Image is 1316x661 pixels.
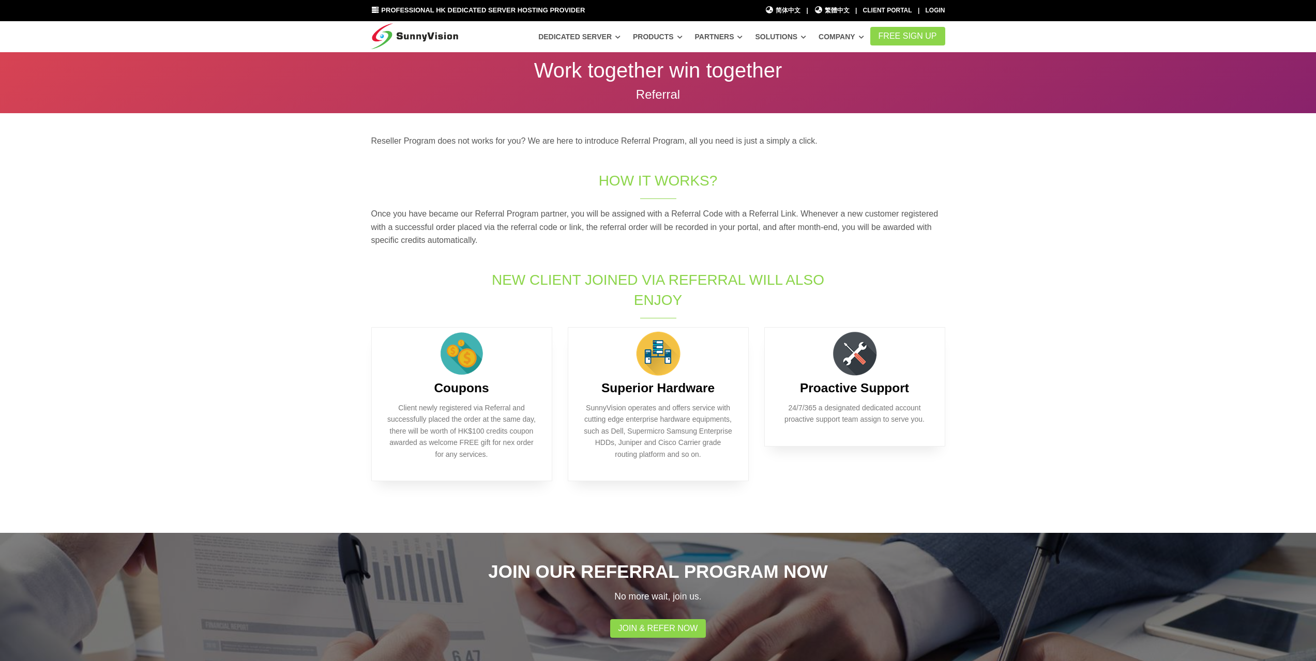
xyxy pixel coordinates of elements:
a: Company [819,27,864,46]
a: Login [926,7,945,14]
a: Join & Refer Now [610,619,706,638]
p: Once you have became our Referral Program partner, you will be assigned with a Referral Code with... [371,207,945,247]
a: Dedicated Server [538,27,621,46]
li: | [855,6,857,16]
h1: New Client Joined via Referral will also Enjoy [486,270,830,310]
li: | [806,6,808,16]
span: Professional HK Dedicated Server Hosting Provider [381,6,585,14]
b: Coupons [434,381,489,395]
b: Superior Hardware [601,381,715,395]
a: Partners [695,27,743,46]
img: flat-repair-tools.png [829,328,881,379]
a: Products [633,27,683,46]
p: 24/7/365 a designated dedicated account proactive support team assign to serve you. [780,402,929,425]
p: SunnyVision operates and offers service with cutting edge enterprise hardware equipments, such as... [584,402,733,460]
p: Work together win together [371,60,945,81]
h1: How it Works? [486,171,830,191]
img: bonus.png [436,328,488,379]
p: Referral [371,88,945,101]
p: Client newly registered via Referral and successfully placed the order at the same day, there wil... [387,402,536,460]
a: Client Portal [863,7,912,14]
p: Reseller Program does not works for you? We are here to introduce Referral Program, all you need ... [371,134,945,148]
p: No more wait, join us. [371,589,945,604]
a: 繁體中文 [814,6,850,16]
a: FREE Sign Up [870,27,945,45]
img: flat-server.png [632,328,684,379]
b: Proactive Support [800,381,909,395]
a: Solutions [755,27,806,46]
li: | [918,6,919,16]
h2: Join our Referral Program Now [371,559,945,584]
a: 简体中文 [765,6,801,16]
